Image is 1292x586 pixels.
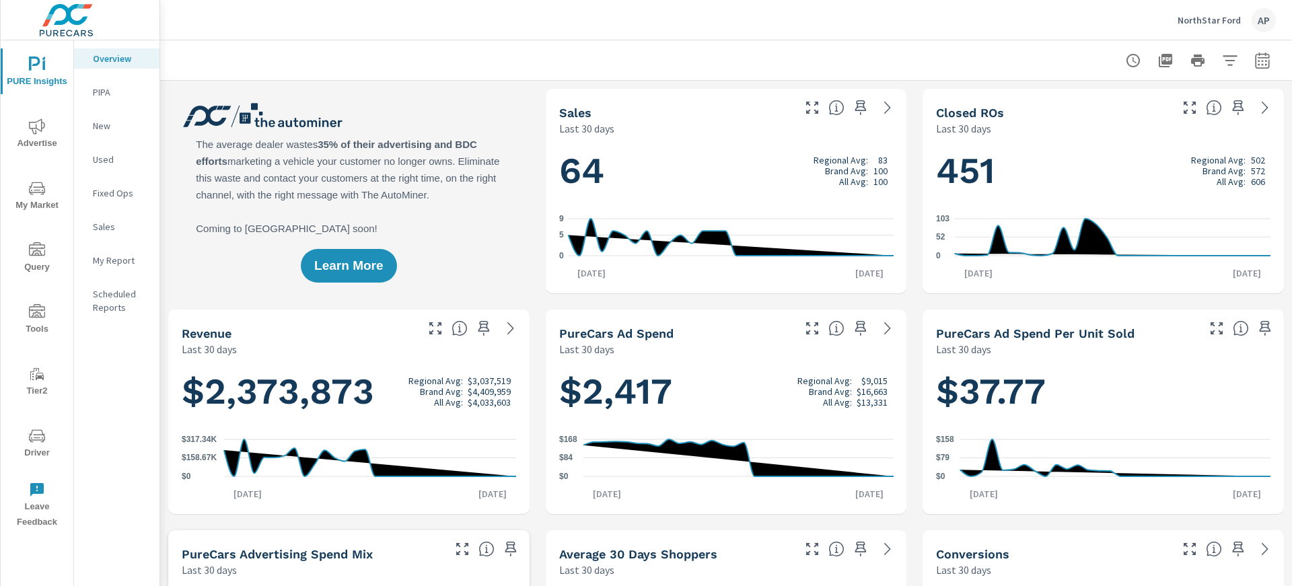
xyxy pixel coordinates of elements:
span: Total cost of media for all PureCars channels for the selected dealership group over the selected... [828,320,845,336]
p: Sales [93,220,149,233]
a: See more details in report [1254,97,1276,118]
p: Regional Avg: [408,375,463,386]
button: Make Fullscreen [801,318,823,339]
span: Save this to your personalized report [1227,538,1249,560]
p: My Report [93,254,149,267]
p: Used [93,153,149,166]
a: See more details in report [877,318,898,339]
span: Tier2 [5,366,69,399]
text: 9 [559,214,564,223]
p: $13,331 [857,397,888,408]
span: Save this to your personalized report [473,318,495,339]
h1: $2,417 [559,369,894,414]
p: $4,033,603 [468,397,511,408]
p: $3,037,519 [468,375,511,386]
span: Learn More [314,260,383,272]
text: $79 [936,453,949,463]
div: Sales [74,217,159,237]
button: Make Fullscreen [801,538,823,560]
p: [DATE] [1223,487,1270,501]
span: Tools [5,304,69,337]
div: My Report [74,250,159,270]
text: $158.67K [182,453,217,463]
h5: PureCars Ad Spend [559,326,674,340]
h5: Average 30 Days Shoppers [559,547,717,561]
span: Number of vehicles sold by the dealership over the selected date range. [Source: This data is sou... [828,100,845,116]
span: Save this to your personalized report [850,97,871,118]
button: Make Fullscreen [1179,97,1200,118]
text: 52 [936,232,945,242]
text: 5 [559,230,564,240]
p: All Avg: [839,176,868,187]
text: $158 [936,435,954,444]
p: Last 30 days [182,341,237,357]
span: This table looks at how you compare to the amount of budget you spend per channel as opposed to y... [478,541,495,557]
h5: PureCars Advertising Spend Mix [182,547,373,561]
p: All Avg: [1217,176,1246,187]
span: PURE Insights [5,57,69,89]
p: Brand Avg: [1203,166,1246,176]
p: $9,015 [861,375,888,386]
h1: 451 [936,148,1270,194]
text: $0 [936,472,945,481]
a: See more details in report [1254,538,1276,560]
p: NorthStar Ford [1178,14,1241,26]
p: Brand Avg: [420,386,463,397]
text: 0 [936,251,941,260]
span: Driver [5,428,69,461]
p: All Avg: [823,397,852,408]
button: Make Fullscreen [1179,538,1200,560]
p: [DATE] [960,487,1007,501]
h1: $2,373,873 [182,369,516,414]
p: New [93,119,149,133]
div: Used [74,149,159,170]
button: Make Fullscreen [452,538,473,560]
span: A rolling 30 day total of daily Shoppers on the dealership website, averaged over the selected da... [828,541,845,557]
div: Overview [74,48,159,69]
p: Last 30 days [936,341,991,357]
span: Save this to your personalized report [500,538,522,560]
p: Regional Avg: [1191,155,1246,166]
a: See more details in report [877,97,898,118]
h5: Closed ROs [936,106,1004,120]
div: New [74,116,159,136]
span: The number of dealer-specified goals completed by a visitor. [Source: This data is provided by th... [1206,541,1222,557]
span: Average cost of advertising per each vehicle sold at the dealer over the selected date range. The... [1233,320,1249,336]
p: 572 [1251,166,1265,176]
p: [DATE] [955,266,1002,280]
span: My Market [5,180,69,213]
p: All Avg: [434,397,463,408]
p: 100 [873,176,888,187]
p: Overview [93,52,149,65]
p: 502 [1251,155,1265,166]
span: Query [5,242,69,275]
p: Scheduled Reports [93,287,149,314]
text: $84 [559,453,573,463]
p: 606 [1251,176,1265,187]
button: "Export Report to PDF" [1152,47,1179,74]
text: $317.34K [182,435,217,444]
span: Number of Repair Orders Closed by the selected dealership group over the selected time range. [So... [1206,100,1222,116]
a: See more details in report [500,318,522,339]
button: Make Fullscreen [1206,318,1227,339]
p: Regional Avg: [814,155,868,166]
span: Advertise [5,118,69,151]
text: $0 [182,472,191,481]
p: [DATE] [1223,266,1270,280]
p: Fixed Ops [93,186,149,200]
p: Regional Avg: [797,375,852,386]
button: Make Fullscreen [425,318,446,339]
text: $168 [559,435,577,444]
h1: $37.77 [936,369,1270,414]
button: Apply Filters [1217,47,1244,74]
div: Scheduled Reports [74,284,159,318]
span: Save this to your personalized report [850,538,871,560]
span: Save this to your personalized report [1254,318,1276,339]
h5: Sales [559,106,591,120]
p: 83 [878,155,888,166]
p: Last 30 days [182,562,237,578]
p: Brand Avg: [809,386,852,397]
p: Last 30 days [559,120,614,137]
p: $4,409,959 [468,386,511,397]
div: AP [1252,8,1276,32]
